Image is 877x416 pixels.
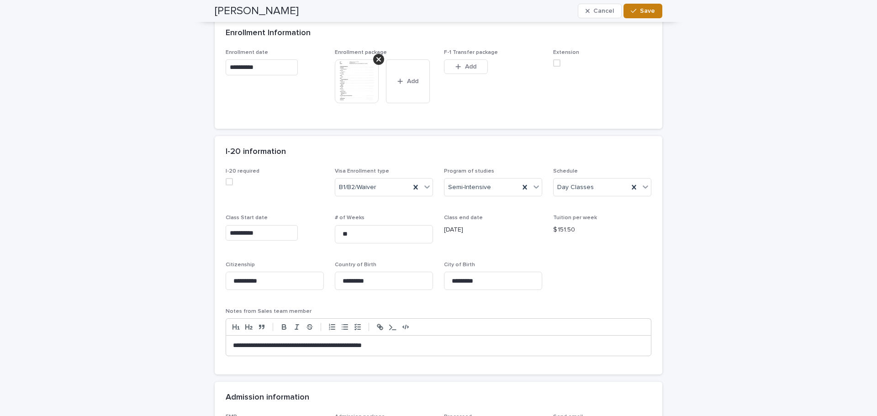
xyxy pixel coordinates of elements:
[553,225,651,235] p: $ 151.50
[640,8,655,14] span: Save
[553,169,578,174] span: Schedule
[444,59,488,74] button: Add
[335,215,365,221] span: # of Weeks
[226,215,268,221] span: Class Start date
[335,169,389,174] span: Visa Enrollment type
[553,215,597,221] span: Tuition per week
[226,309,312,314] span: Notes from Sales team member
[557,183,594,192] span: Day Classes
[226,50,268,55] span: Enrollment date
[623,4,662,18] button: Save
[578,4,622,18] button: Cancel
[335,262,376,268] span: Country of Birth
[226,147,286,157] h2: I-20 information
[465,63,476,70] span: Add
[444,262,475,268] span: City of Birth
[593,8,614,14] span: Cancel
[335,50,387,55] span: Enrollment package
[386,59,430,103] button: Add
[215,5,299,18] h2: [PERSON_NAME]
[553,50,579,55] span: Extension
[226,169,259,174] span: I-20 required
[448,183,491,192] span: Semi-Intensive
[226,28,311,38] h2: Enrollment Information
[444,215,483,221] span: Class end date
[226,393,309,403] h2: Admission information
[226,262,255,268] span: Citizenship
[339,183,376,192] span: B1/B2/Waiver
[407,78,418,84] span: Add
[444,169,494,174] span: Program of studies
[444,225,542,235] p: [DATE]
[444,50,498,55] span: F-1 Transfer package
